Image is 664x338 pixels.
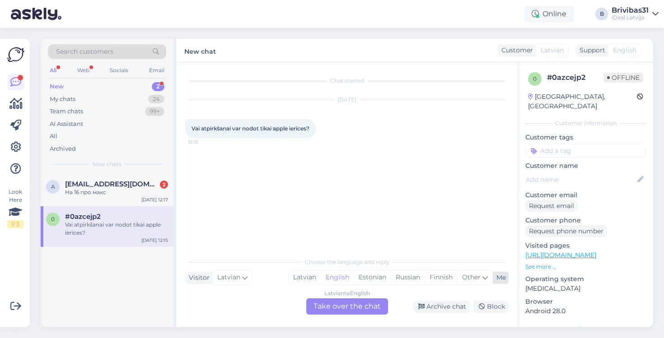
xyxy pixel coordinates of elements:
div: [DATE] [185,96,509,104]
p: Browser [525,297,646,306]
span: Search customers [56,47,113,56]
span: Vai atpirkšanai var nodot tikai apple ierīces? [192,125,309,132]
p: Operating system [525,274,646,284]
div: New [50,82,64,91]
div: Russian [391,271,425,284]
input: Add name [526,175,636,185]
div: 1 / 3 [7,220,23,228]
span: aleks88197688@gmail.com [65,180,159,188]
span: New chats [93,160,122,168]
div: My chats [50,95,75,104]
div: Visitor [185,273,210,282]
div: [DATE] 12:15 [141,237,168,244]
div: [GEOGRAPHIC_DATA], [GEOGRAPHIC_DATA] [528,92,637,111]
div: Block [473,301,509,313]
div: Me [493,273,506,282]
div: Team chats [50,107,83,116]
div: Online [524,6,574,22]
div: Customer [498,46,533,55]
span: a [51,183,55,190]
div: 2 [160,181,168,189]
span: English [613,46,636,55]
p: Customer tags [525,133,646,142]
label: New chat [184,44,216,56]
div: Request phone number [525,225,607,237]
p: Android 28.0 [525,306,646,316]
span: 0 [533,75,537,82]
p: See more ... [525,263,646,271]
div: 99+ [145,107,164,116]
div: Choose the language and reply [185,258,509,266]
div: Extra [525,325,646,333]
a: [URL][DOMAIN_NAME] [525,251,596,259]
div: Vai atpirkšanai var nodot tikai apple ierīces? [65,221,168,237]
p: [MEDICAL_DATA] [525,284,646,293]
div: B [595,8,608,20]
div: Web [75,65,91,76]
span: Other [462,273,481,281]
span: 12:15 [188,139,222,145]
div: 2 [152,82,164,91]
div: Latvian [289,271,321,284]
img: Askly Logo [7,46,24,63]
input: Add a tag [525,144,646,157]
div: iDeal Latvija [612,14,649,21]
div: AI Assistant [50,120,83,129]
div: # 0azcejp2 [547,72,603,83]
div: Support [576,46,605,55]
div: Archived [50,144,76,153]
span: Latvian [541,46,564,55]
div: Latvian to English [324,289,370,297]
div: Email [147,65,166,76]
div: Look Here [7,188,23,228]
a: Brivibas31iDeal Latvija [612,7,659,21]
span: Latvian [217,273,240,282]
div: Take over the chat [306,298,388,315]
div: Finnish [425,271,457,284]
p: Visited pages [525,241,646,250]
div: Brivibas31 [612,7,649,14]
div: Archive chat [413,301,470,313]
div: All [48,65,58,76]
div: Chat started [185,77,509,85]
span: #0azcejp2 [65,213,101,221]
p: Customer name [525,161,646,171]
div: На 16 про макс [65,188,168,196]
div: English [321,271,354,284]
p: Customer email [525,190,646,200]
div: 24 [148,95,164,104]
div: All [50,132,57,141]
div: Estonian [354,271,391,284]
div: Customer information [525,119,646,127]
div: [DATE] 12:17 [141,196,168,203]
span: 0 [51,216,55,222]
div: Request email [525,200,578,212]
span: Offline [603,73,643,83]
div: Socials [108,65,130,76]
p: Customer phone [525,216,646,225]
